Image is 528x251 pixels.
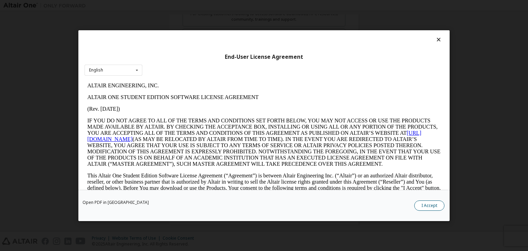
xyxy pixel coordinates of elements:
div: End-User License Agreement [85,53,443,60]
a: [URL][DOMAIN_NAME] [3,50,337,62]
button: I Accept [414,200,444,211]
p: IF YOU DO NOT AGREE TO ALL OF THE TERMS AND CONDITIONS SET FORTH BELOW, YOU MAY NOT ACCESS OR USE... [3,38,356,87]
p: ALTAIR ENGINEERING, INC. [3,3,356,9]
p: ALTAIR ONE STUDENT EDITION SOFTWARE LICENSE AGREEMENT [3,14,356,21]
p: (Rev. [DATE]) [3,26,356,32]
p: This Altair One Student Edition Software License Agreement (“Agreement”) is between Altair Engine... [3,93,356,118]
div: English [89,68,103,72]
a: Open PDF in [GEOGRAPHIC_DATA] [82,200,149,205]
